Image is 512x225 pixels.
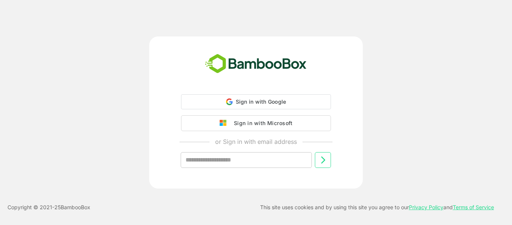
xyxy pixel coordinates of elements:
div: Sign in with Google [181,94,331,109]
span: Sign in with Google [236,98,286,105]
div: Sign in with Microsoft [230,118,292,128]
p: This site uses cookies and by using this site you agree to our and [260,203,494,212]
img: google [220,120,230,127]
button: Sign in with Microsoft [181,115,331,131]
img: bamboobox [201,51,311,76]
p: Copyright © 2021- 25 BambooBox [7,203,90,212]
a: Terms of Service [453,204,494,210]
a: Privacy Policy [409,204,443,210]
p: or Sign in with email address [215,137,297,146]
